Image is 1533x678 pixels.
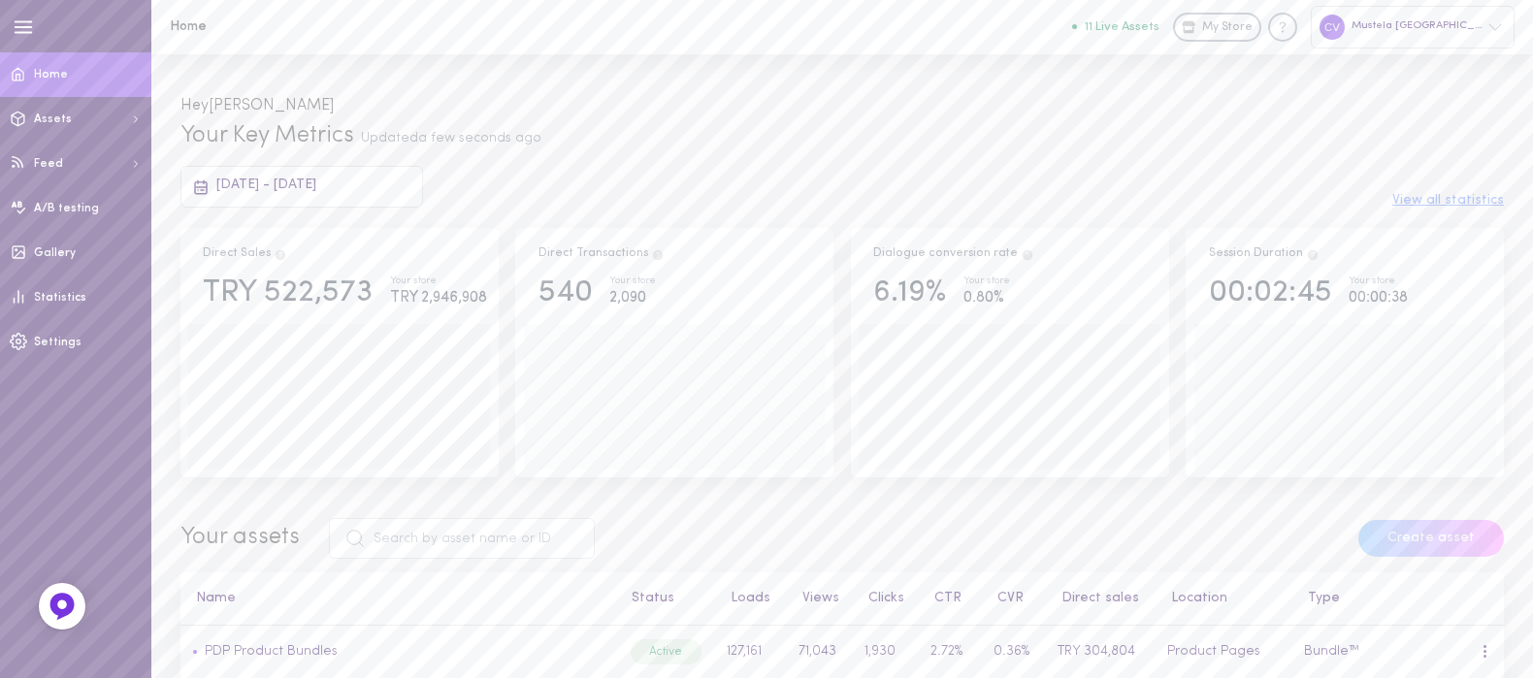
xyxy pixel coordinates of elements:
[651,247,665,259] span: Total transactions from users who clicked on a product through Dialogue assets, and purchased the...
[48,592,77,621] img: Feedback Button
[609,286,656,310] div: 2,090
[1392,194,1504,208] button: View all statistics
[205,644,338,659] a: PDP Product Bundles
[1311,6,1515,48] div: Mustela [GEOGRAPHIC_DATA]
[34,158,63,170] span: Feed
[963,276,1010,287] div: Your store
[203,245,287,263] div: Direct Sales
[34,69,68,81] span: Home
[180,526,300,549] span: Your assets
[34,203,99,214] span: A/B testing
[1306,247,1320,259] span: Track how your session duration increase once users engage with your Assets
[873,276,946,310] div: 6.19%
[34,247,76,259] span: Gallery
[963,286,1010,310] div: 0.80%
[1167,644,1260,659] span: Product Pages
[1202,19,1253,37] span: My Store
[180,98,334,113] span: Hey [PERSON_NAME]
[1349,286,1408,310] div: 00:00:38
[34,113,72,125] span: Assets
[361,131,541,145] span: Updated a few seconds ago
[1304,644,1359,659] span: Bundle™
[988,592,1024,605] button: CVR
[1072,20,1159,33] button: 11 Live Assets
[1021,247,1034,259] span: The percentage of users who interacted with one of Dialogue`s assets and ended up purchasing in t...
[631,639,701,664] div: Active
[34,292,86,304] span: Statistics
[609,276,656,287] div: Your store
[859,592,904,605] button: Clicks
[180,124,354,147] span: Your Key Metrics
[390,276,487,287] div: Your store
[1349,276,1408,287] div: Your store
[1358,520,1504,557] button: Create asset
[203,276,373,310] div: TRY 522,573
[1052,592,1139,605] button: Direct sales
[793,592,839,605] button: Views
[198,644,338,659] a: PDP Product Bundles
[1161,592,1227,605] button: Location
[170,19,490,34] h1: Home
[538,276,593,310] div: 540
[186,592,236,605] button: Name
[1072,20,1173,34] a: 11 Live Assets
[1268,13,1297,42] div: Knowledge center
[1298,592,1340,605] button: Type
[873,245,1034,263] div: Dialogue conversion rate
[622,592,674,605] button: Status
[538,245,665,263] div: Direct Transactions
[1209,245,1320,263] div: Session Duration
[274,247,287,259] span: Direct Sales are the result of users clicking on a product and then purchasing the exact same pro...
[721,592,770,605] button: Loads
[329,518,595,559] input: Search by asset name or ID
[216,178,316,192] span: [DATE] - [DATE]
[34,337,82,348] span: Settings
[192,644,198,659] span: •
[925,592,962,605] button: CTR
[1209,276,1332,310] div: 00:02:45
[390,286,487,310] div: TRY 2,946,908
[1173,13,1261,42] a: My Store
